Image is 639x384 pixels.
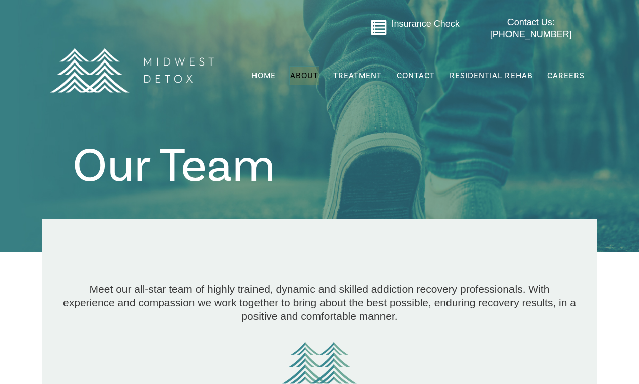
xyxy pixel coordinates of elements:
a: Residential Rehab [449,66,534,85]
span: Contact Us: [PHONE_NUMBER] [490,17,572,39]
span: Careers [547,71,585,81]
span: Residential Rehab [450,71,533,81]
a: Contact [396,66,436,85]
a: About [289,66,319,85]
a: Treatment [332,66,383,85]
a: Careers [546,66,586,85]
a: Go to midwestdetox.com/message-form-page/ [370,19,387,39]
span: Meet our all-star team of highly trained, dynamic and skilled addiction recovery professionals. W... [63,283,576,323]
a: Home [250,66,277,85]
span: About [290,72,318,80]
span: Home [251,71,276,81]
img: MD Logo Horitzontal white-01 (1) (1) [43,26,220,114]
span: Our Team [73,135,275,197]
a: Contact Us: [PHONE_NUMBER] [470,17,592,40]
span: Contact [397,72,435,80]
a: Insurance Check [392,19,460,29]
span: Treatment [333,72,382,80]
